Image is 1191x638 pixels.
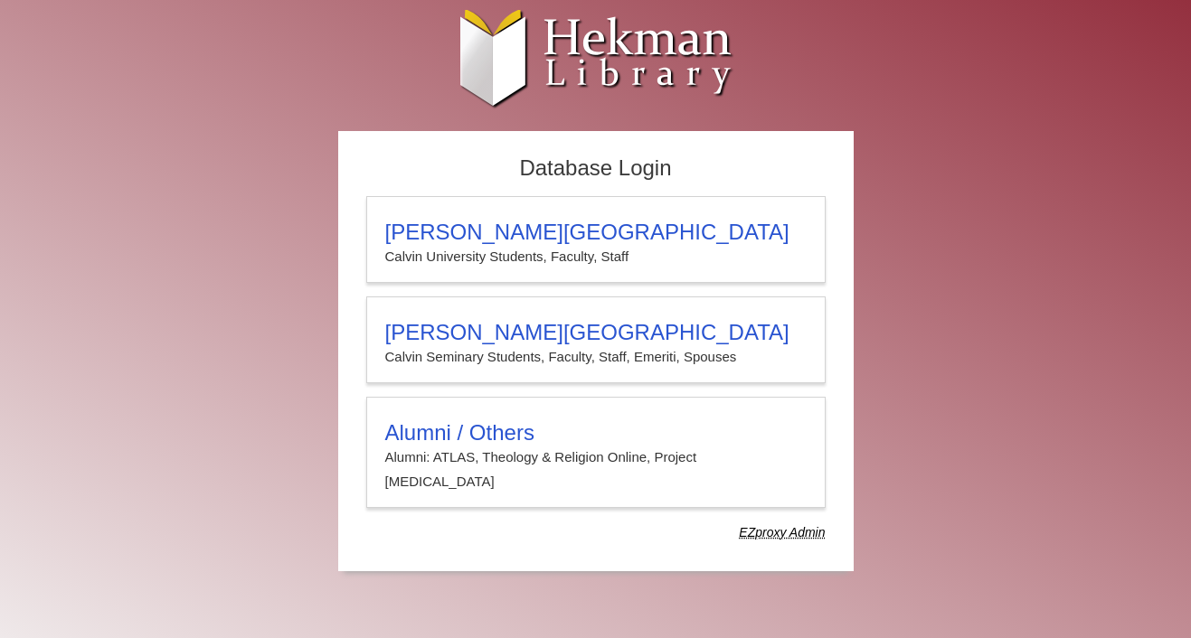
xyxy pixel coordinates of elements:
[385,446,807,493] p: Alumni: ATLAS, Theology & Religion Online, Project [MEDICAL_DATA]
[366,196,826,283] a: [PERSON_NAME][GEOGRAPHIC_DATA]Calvin University Students, Faculty, Staff
[385,245,807,268] p: Calvin University Students, Faculty, Staff
[385,420,807,493] summary: Alumni / OthersAlumni: ATLAS, Theology & Religion Online, Project [MEDICAL_DATA]
[357,150,835,187] h2: Database Login
[739,525,825,539] dfn: Use Alumni login
[385,320,807,345] h3: [PERSON_NAME][GEOGRAPHIC_DATA]
[385,220,807,245] h3: [PERSON_NAME][GEOGRAPHIC_DATA]
[385,420,807,446] h3: Alumni / Others
[385,345,807,369] p: Calvin Seminary Students, Faculty, Staff, Emeriti, Spouses
[366,296,826,383] a: [PERSON_NAME][GEOGRAPHIC_DATA]Calvin Seminary Students, Faculty, Staff, Emeriti, Spouses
